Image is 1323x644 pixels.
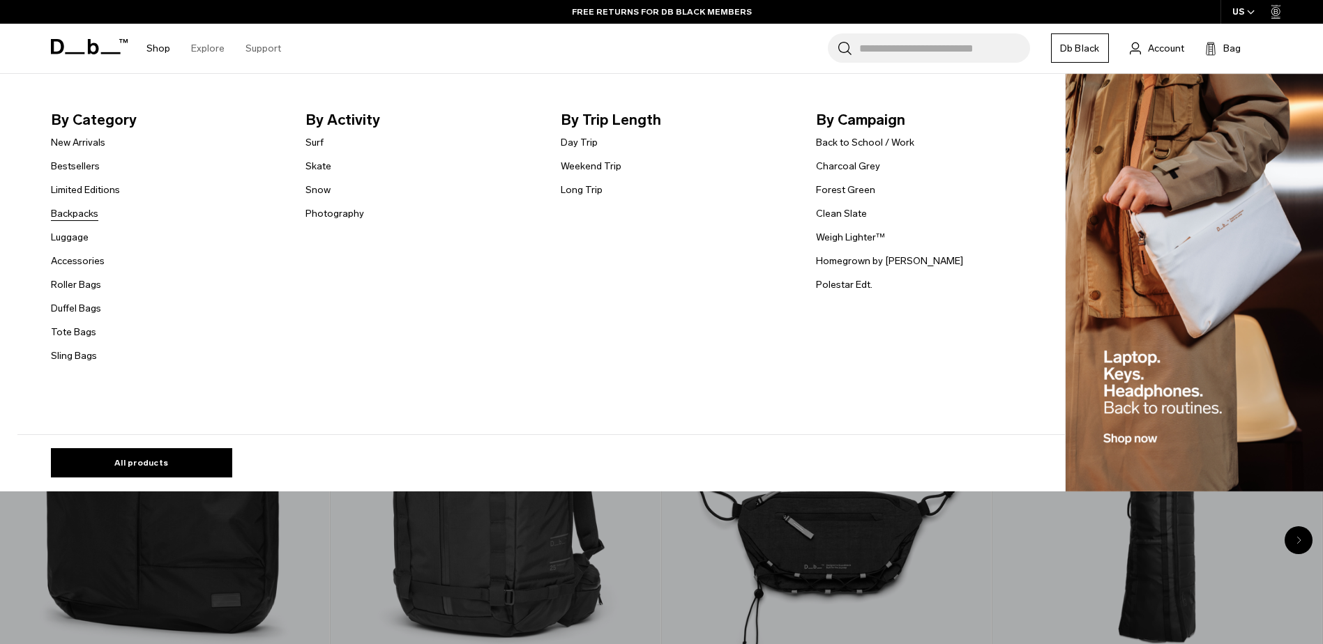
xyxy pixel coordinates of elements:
[816,183,875,197] a: Forest Green
[305,109,538,131] span: By Activity
[1066,74,1323,492] img: Db
[51,206,98,221] a: Backpacks
[51,348,97,363] a: Sling Bags
[816,277,872,292] a: Polestar Edt.
[816,135,914,150] a: Back to School / Work
[51,159,100,174] a: Bestsellers
[191,24,225,73] a: Explore
[51,109,284,131] span: By Category
[816,254,963,268] a: Homegrown by [PERSON_NAME]
[305,159,331,174] a: Skate
[51,230,89,245] a: Luggage
[245,24,281,73] a: Support
[51,325,96,339] a: Tote Bags
[136,24,292,73] nav: Main Navigation
[561,109,794,131] span: By Trip Length
[1130,40,1184,56] a: Account
[561,183,603,197] a: Long Trip
[1223,41,1241,56] span: Bag
[1148,41,1184,56] span: Account
[305,206,364,221] a: Photography
[305,135,324,150] a: Surf
[816,109,1049,131] span: By Campaign
[561,159,621,174] a: Weekend Trip
[305,183,331,197] a: Snow
[51,277,101,292] a: Roller Bags
[51,183,120,197] a: Limited Editions
[1051,33,1109,63] a: Db Black
[816,159,880,174] a: Charcoal Grey
[572,6,752,18] a: FREE RETURNS FOR DB BLACK MEMBERS
[816,230,885,245] a: Weigh Lighter™
[816,206,867,221] a: Clean Slate
[51,301,101,316] a: Duffel Bags
[51,448,232,477] a: All products
[51,135,105,150] a: New Arrivals
[146,24,170,73] a: Shop
[51,254,105,268] a: Accessories
[1205,40,1241,56] button: Bag
[561,135,598,150] a: Day Trip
